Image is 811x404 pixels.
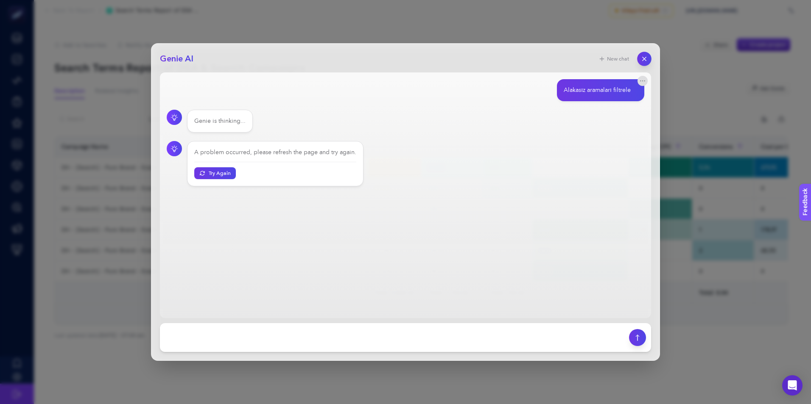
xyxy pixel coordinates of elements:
h2: Genie AI [160,53,193,65]
button: Try Again [194,167,236,179]
span: Feedback [5,3,32,9]
div: Open Intercom Messenger [782,375,803,396]
div: Genie is thinking... [194,117,246,125]
button: New chat [593,53,634,65]
div: Alakasız aramaları filtrele [564,86,631,94]
div: A problem occurred, please refresh the page and try again. [194,148,356,157]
